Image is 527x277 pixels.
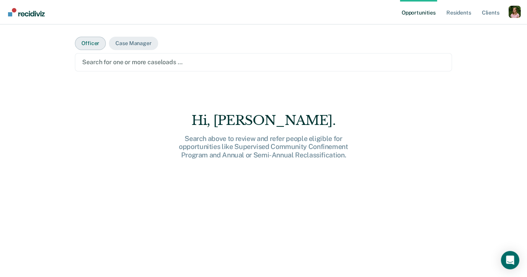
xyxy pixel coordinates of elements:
[141,134,386,159] div: Search above to review and refer people eligible for opportunities like Supervised Community Conf...
[509,6,521,18] button: Profile dropdown button
[75,37,106,50] button: Officer
[141,113,386,128] div: Hi, [PERSON_NAME].
[109,37,158,50] button: Case Manager
[501,251,519,269] div: Open Intercom Messenger
[8,8,45,16] img: Recidiviz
